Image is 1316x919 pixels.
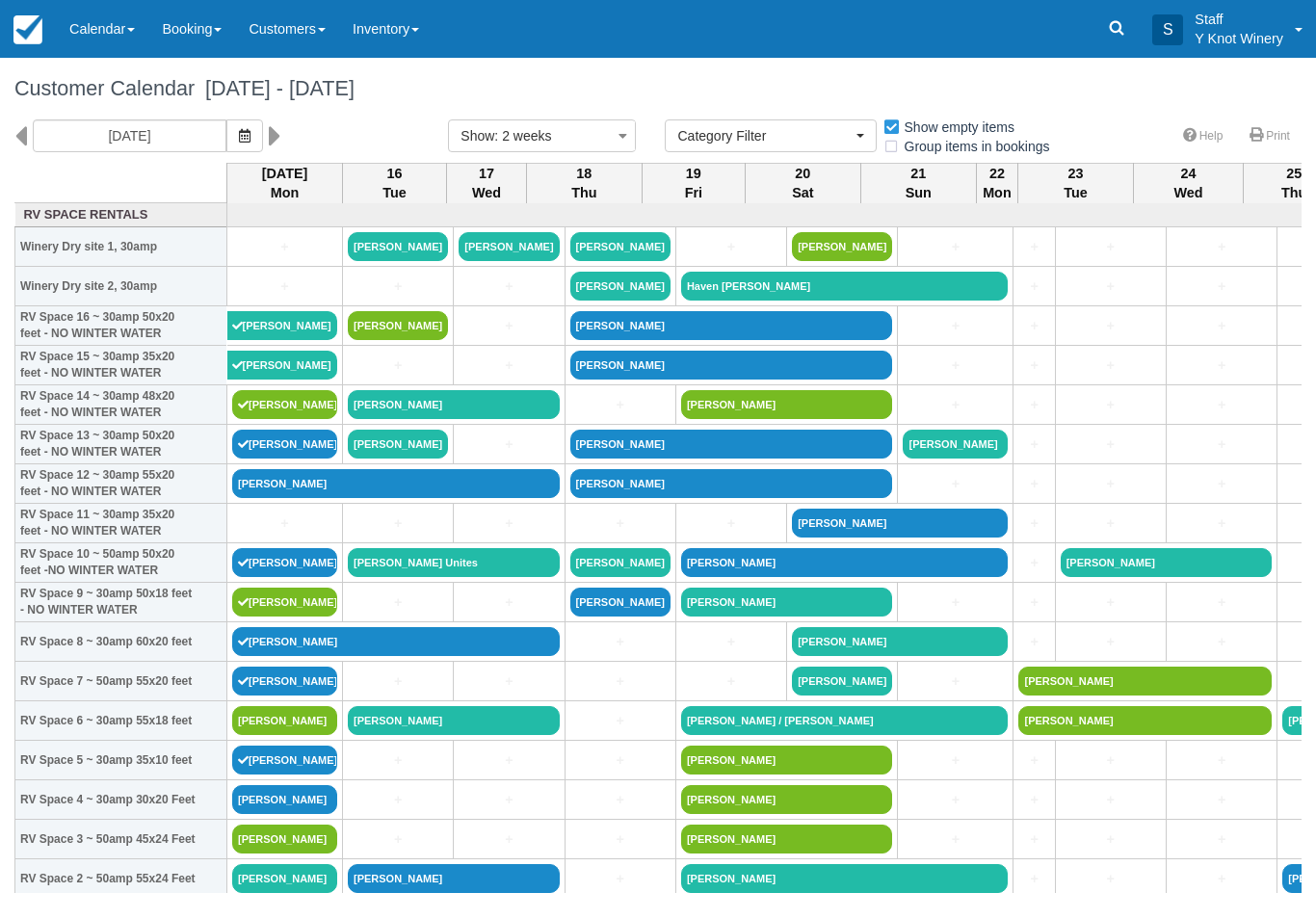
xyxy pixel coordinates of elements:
[232,588,337,617] a: [PERSON_NAME]
[348,355,448,376] a: +
[232,276,337,297] a: +
[1018,706,1272,735] a: [PERSON_NAME]
[1061,548,1273,577] a: [PERSON_NAME]
[570,790,671,810] a: +
[570,430,893,459] a: [PERSON_NAME]
[459,513,559,534] a: +
[459,276,559,297] a: +
[232,746,337,775] a: [PERSON_NAME]
[681,706,1009,735] a: [PERSON_NAME] / [PERSON_NAME]
[570,750,671,771] a: +
[903,474,1008,494] a: +
[232,469,560,498] a: [PERSON_NAME]
[15,346,227,385] th: RV Space 15 ~ 30amp 35x20 feet - NO WINTER WATER
[1018,434,1049,455] a: +
[348,750,448,771] a: +
[570,232,671,261] a: [PERSON_NAME]
[1018,513,1049,534] a: +
[15,543,227,583] th: RV Space 10 ~ 50amp 50x20 feet -NO WINTER WATER
[1018,163,1134,203] th: 23 Tue
[681,632,781,652] a: +
[570,351,893,380] a: [PERSON_NAME]
[570,671,671,692] a: +
[348,548,560,577] a: [PERSON_NAME] Unites
[681,785,893,814] a: [PERSON_NAME]
[14,77,1302,100] h1: Customer Calendar
[15,820,227,859] th: RV Space 3 ~ 50amp 45x24 Feet
[15,464,227,504] th: RV Space 12 ~ 30amp 55x20 feet - NO WINTER WATER
[232,237,337,257] a: +
[792,509,1008,538] a: [PERSON_NAME]
[526,163,642,203] th: 18 Thu
[1061,790,1161,810] a: +
[232,548,337,577] a: [PERSON_NAME]
[903,790,1008,810] a: +
[232,825,337,853] a: [PERSON_NAME]
[20,206,223,224] a: RV Space Rentals
[494,128,551,144] span: : 2 weeks
[570,548,671,577] a: [PERSON_NAME]
[459,790,559,810] a: +
[681,864,1009,893] a: [PERSON_NAME]
[681,272,1009,301] a: Haven [PERSON_NAME]
[1018,316,1049,336] a: +
[903,671,1008,692] a: +
[570,395,671,415] a: +
[459,316,559,336] a: +
[1171,316,1272,336] a: +
[232,390,337,419] a: [PERSON_NAME]
[903,750,1008,771] a: +
[1018,790,1049,810] a: +
[903,829,1008,850] a: +
[459,232,559,261] a: [PERSON_NAME]
[15,780,227,820] th: RV Space 4 ~ 30amp 30x20 Feet
[227,311,338,340] a: [PERSON_NAME]
[459,592,559,613] a: +
[903,237,1008,257] a: +
[1018,355,1049,376] a: +
[459,434,559,455] a: +
[348,311,448,340] a: [PERSON_NAME]
[903,355,1008,376] a: +
[570,272,671,301] a: [PERSON_NAME]
[1061,592,1161,613] a: +
[882,119,1030,133] span: Show empty items
[15,583,227,622] th: RV Space 9 ~ 30amp 50x18 feet - NO WINTER WATER
[348,829,448,850] a: +
[570,469,893,498] a: [PERSON_NAME]
[15,227,227,267] th: Winery Dry site 1, 30amp
[1018,276,1049,297] a: +
[903,395,1008,415] a: +
[976,163,1017,203] th: 22 Mon
[681,588,893,617] a: [PERSON_NAME]
[1171,592,1272,613] a: +
[232,667,337,696] a: [PERSON_NAME]
[227,163,343,203] th: [DATE] Mon
[903,592,1008,613] a: +
[1195,10,1283,29] p: Staff
[681,825,893,853] a: [PERSON_NAME]
[1171,122,1235,150] a: Help
[348,513,448,534] a: +
[1018,237,1049,257] a: +
[681,746,893,775] a: [PERSON_NAME]
[15,504,227,543] th: RV Space 11 ~ 30amp 35x20 feet - NO WINTER WATER
[570,711,671,731] a: +
[195,76,355,100] span: [DATE] - [DATE]
[1018,474,1049,494] a: +
[570,311,893,340] a: [PERSON_NAME]
[1061,316,1161,336] a: +
[348,276,448,297] a: +
[448,119,636,152] button: Show: 2 weeks
[1061,632,1161,652] a: +
[1152,14,1183,45] div: S
[792,667,892,696] a: [PERSON_NAME]
[1171,632,1272,652] a: +
[459,355,559,376] a: +
[1061,750,1161,771] a: +
[1171,276,1272,297] a: +
[1171,355,1272,376] a: +
[15,741,227,780] th: RV Space 5 ~ 30amp 35x10 feet
[1195,29,1283,48] p: Y Knot Winery
[1061,237,1161,257] a: +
